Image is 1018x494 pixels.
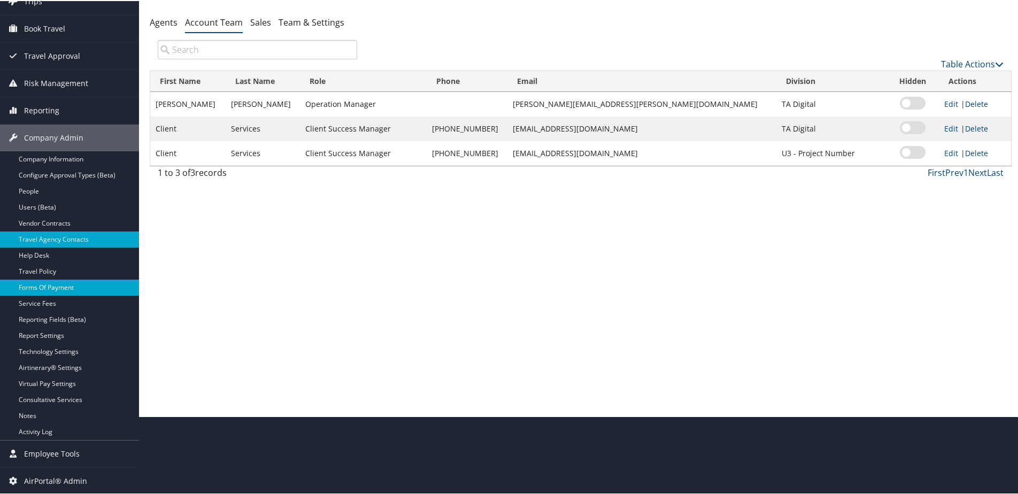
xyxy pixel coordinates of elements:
[226,115,300,140] td: Services
[158,165,357,183] div: 1 to 3 of records
[300,140,427,165] td: Client Success Manager
[24,96,59,123] span: Reporting
[226,140,300,165] td: Services
[226,70,300,91] th: Last Name: activate to sort column ascending
[24,439,80,466] span: Employee Tools
[776,91,886,115] td: TA Digital
[24,69,88,96] span: Risk Management
[279,16,344,27] a: Team & Settings
[190,166,195,177] span: 3
[24,124,83,150] span: Company Admin
[776,70,886,91] th: Division: activate to sort column ascending
[300,91,427,115] td: Operation Manager
[776,115,886,140] td: TA Digital
[968,166,987,177] a: Next
[941,57,1004,69] a: Table Actions
[987,166,1004,177] a: Last
[427,70,507,91] th: Phone
[965,98,988,108] a: Delete
[507,140,776,165] td: [EMAIL_ADDRESS][DOMAIN_NAME]
[150,115,226,140] td: Client
[928,166,945,177] a: First
[427,140,507,165] td: [PHONE_NUMBER]
[939,140,1011,165] td: |
[507,91,776,115] td: [PERSON_NAME][EMAIL_ADDRESS][PERSON_NAME][DOMAIN_NAME]
[944,98,958,108] a: Edit
[507,70,776,91] th: Email: activate to sort column ascending
[963,166,968,177] a: 1
[965,122,988,133] a: Delete
[939,115,1011,140] td: |
[150,91,226,115] td: [PERSON_NAME]
[427,115,507,140] td: [PHONE_NUMBER]
[150,140,226,165] td: Client
[300,70,427,91] th: Role: activate to sort column ascending
[185,16,243,27] a: Account Team
[944,122,958,133] a: Edit
[226,91,300,115] td: [PERSON_NAME]
[24,14,65,41] span: Book Travel
[24,467,87,493] span: AirPortal® Admin
[945,166,963,177] a: Prev
[150,16,178,27] a: Agents
[24,42,80,68] span: Travel Approval
[250,16,271,27] a: Sales
[776,140,886,165] td: U3 - Project Number
[944,147,958,157] a: Edit
[150,70,226,91] th: First Name: activate to sort column ascending
[939,91,1011,115] td: |
[939,70,1011,91] th: Actions
[507,115,776,140] td: [EMAIL_ADDRESS][DOMAIN_NAME]
[158,39,357,58] input: Search
[965,147,988,157] a: Delete
[300,115,427,140] td: Client Success Manager
[886,70,939,91] th: Hidden: activate to sort column ascending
